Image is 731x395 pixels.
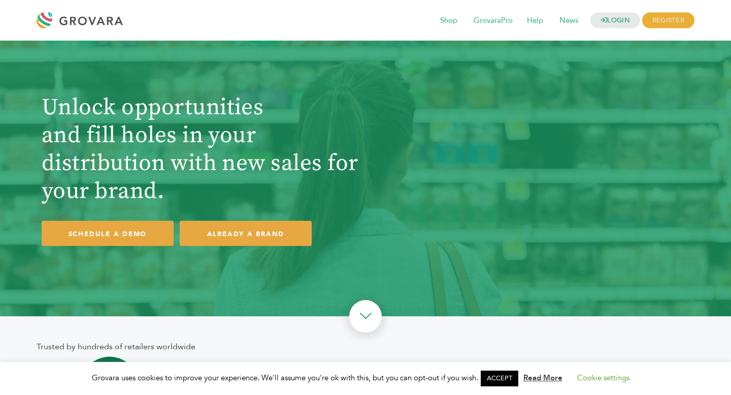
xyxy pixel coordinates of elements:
[642,13,694,28] span: REGISTER
[180,220,312,246] a: ALREADY A BRAND
[523,373,562,383] a: Read More
[520,11,550,30] span: Help
[37,341,694,353] div: Trusted by hundreds of retailers worldwide
[520,15,550,26] a: Help
[433,15,464,26] a: Shop
[42,93,360,205] h1: Unlock opportunities and fill holes in your distribution with new sales for your brand.
[92,373,640,383] span: Grovara uses cookies to improve your experience. We'll assume you're ok with this, but you can op...
[467,15,520,26] a: GrovaraPro
[481,371,518,386] a: ACCEPT
[42,220,174,246] a: SCHEDULE A DEMO
[590,13,640,28] a: LOGIN
[433,11,464,30] span: Shop
[552,11,585,30] span: News
[467,11,520,30] span: GrovaraPro
[577,373,629,383] a: Cookie settings
[552,15,585,26] a: News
